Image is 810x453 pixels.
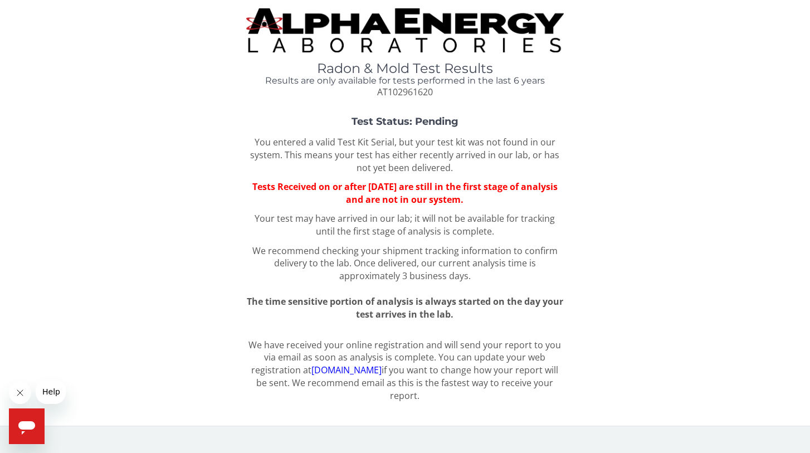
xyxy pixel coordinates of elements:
img: TightCrop.jpg [246,8,564,52]
span: Once delivered, our current analysis time is approximately 3 business days. [339,257,536,282]
span: AT102961620 [377,86,433,98]
h1: Radon & Mold Test Results [246,61,564,76]
span: The time sensitive portion of analysis is always started on the day your test arrives in the lab. [247,295,563,320]
p: We have received your online registration and will send your report to you via email as soon as a... [246,339,564,402]
iframe: Message from company [36,379,66,404]
p: You entered a valid Test Kit Serial, but your test kit was not found in our system. This means yo... [246,136,564,174]
p: Your test may have arrived in our lab; it will not be available for tracking until the first stag... [246,212,564,238]
a: [DOMAIN_NAME] [311,364,382,376]
span: Tests Received on or after [DATE] are still in the first stage of analysis and are not in our sys... [252,181,558,206]
span: We recommend checking your shipment tracking information to confirm delivery to the lab. [252,245,558,270]
strong: Test Status: Pending [352,115,458,128]
iframe: Close message [9,382,31,404]
iframe: Button to launch messaging window [9,408,45,444]
h4: Results are only available for tests performed in the last 6 years [246,76,564,86]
